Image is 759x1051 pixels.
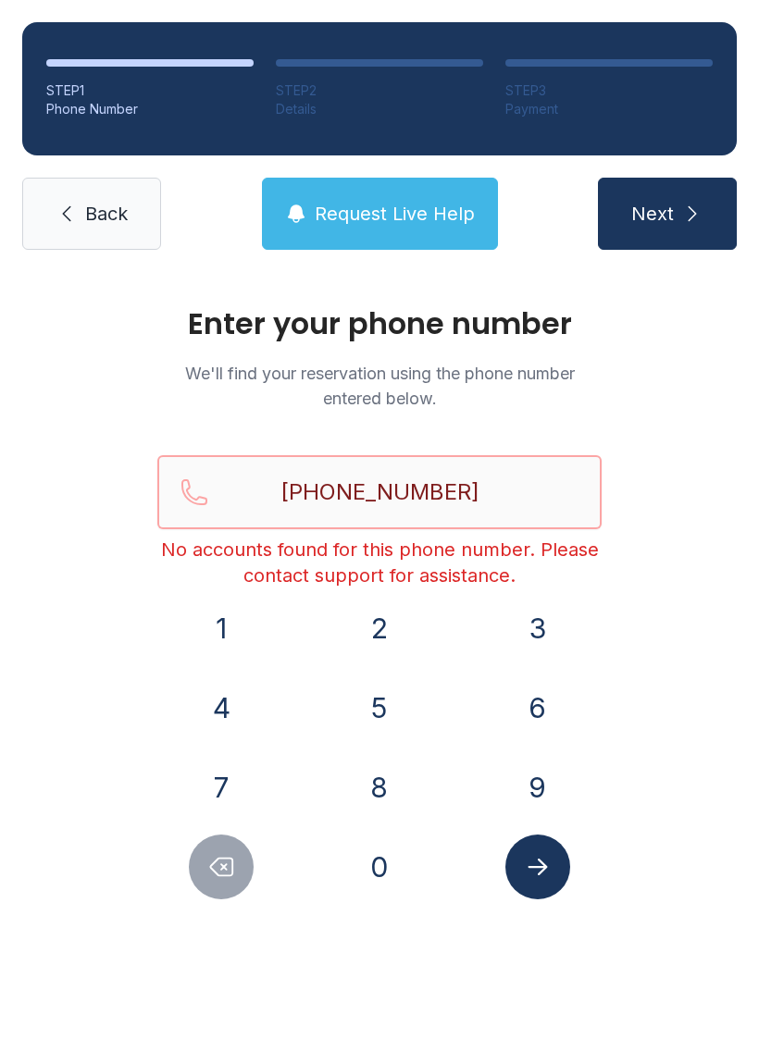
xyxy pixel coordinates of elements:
div: Details [276,100,483,118]
button: 7 [189,755,254,820]
button: Submit lookup form [505,835,570,899]
p: We'll find your reservation using the phone number entered below. [157,361,602,411]
div: STEP 3 [505,81,713,100]
button: 3 [505,596,570,661]
button: 1 [189,596,254,661]
button: 0 [347,835,412,899]
button: 8 [347,755,412,820]
span: Back [85,201,128,227]
div: STEP 1 [46,81,254,100]
button: 9 [505,755,570,820]
div: Payment [505,100,713,118]
button: Delete number [189,835,254,899]
div: No accounts found for this phone number. Please contact support for assistance. [157,537,602,588]
input: Reservation phone number [157,455,602,529]
span: Next [631,201,674,227]
span: Request Live Help [315,201,475,227]
button: 5 [347,675,412,740]
button: 6 [505,675,570,740]
div: STEP 2 [276,81,483,100]
div: Phone Number [46,100,254,118]
h1: Enter your phone number [157,309,602,339]
button: 4 [189,675,254,740]
button: 2 [347,596,412,661]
